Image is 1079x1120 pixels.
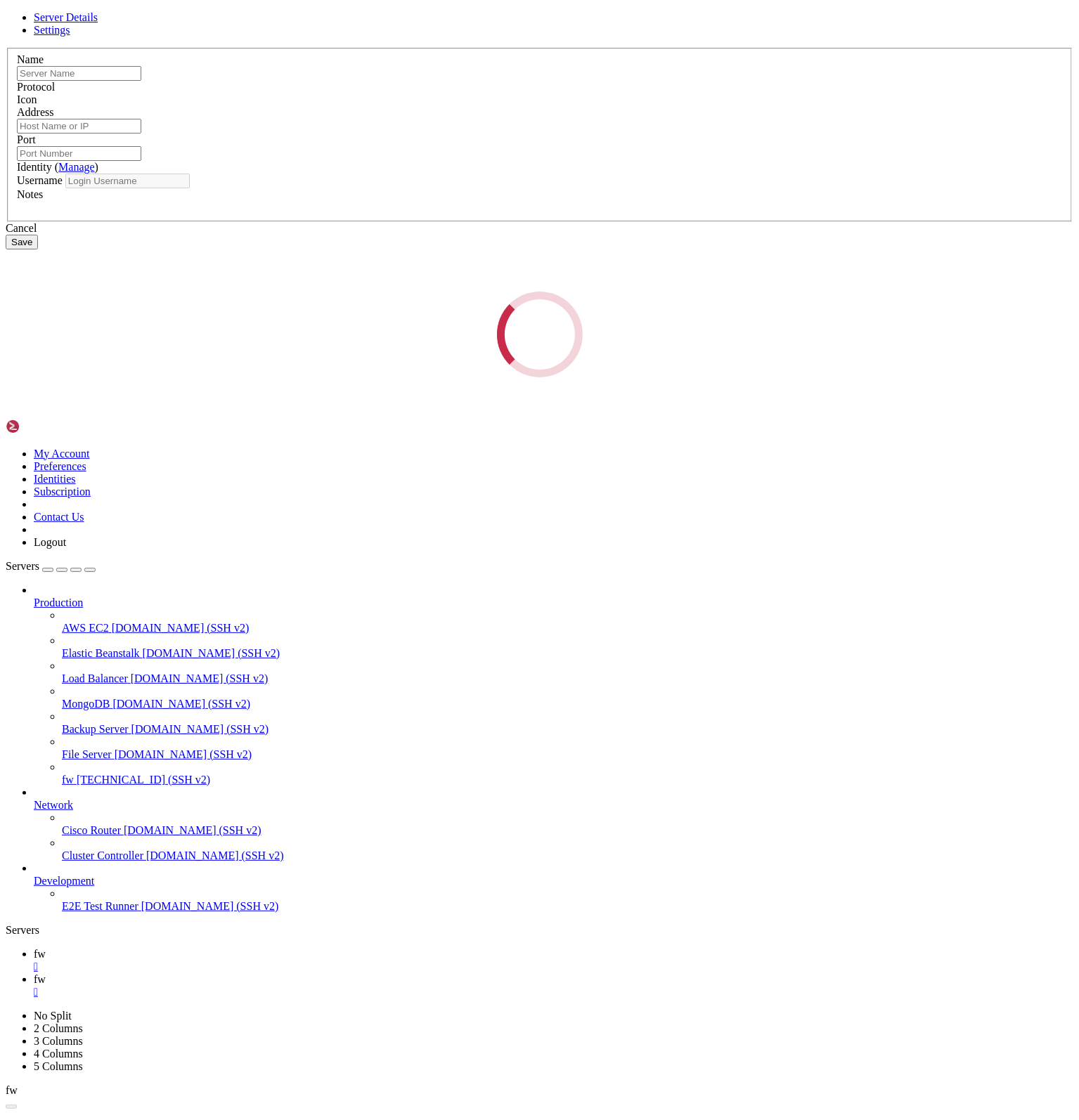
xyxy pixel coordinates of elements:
[62,622,1073,634] a: AWS EC2 [DOMAIN_NAME] (SSH v2)
[62,647,140,659] span: Elastic Beanstalk
[62,812,1073,837] li: Cisco Router [DOMAIN_NAME] (SSH v2)
[62,698,1073,710] a: MongoDB [DOMAIN_NAME] (SSH v2)
[124,824,261,836] span: [DOMAIN_NAME] (SSH v2)
[141,900,279,912] span: [DOMAIN_NAME] (SSH v2)
[34,1035,83,1047] a: 3 Columns
[6,560,39,572] span: Servers
[131,723,269,735] span: [DOMAIN_NAME] (SSH v2)
[6,18,11,30] div: (0, 1)
[62,748,112,760] span: File Server
[62,672,128,684] span: Load Balancer
[6,560,96,572] a: Servers
[34,597,83,608] span: Production
[17,81,55,93] label: Protocol
[62,723,1073,736] a: Backup Server [DOMAIN_NAME] (SSH v2)
[55,161,98,173] span: ( )
[34,875,94,887] span: Development
[17,161,98,173] label: Identity
[34,973,1073,998] a: fw
[62,647,1073,660] a: Elastic Beanstalk [DOMAIN_NAME] (SSH v2)
[34,986,1073,998] a: 
[485,280,594,389] div: Loading...
[34,875,1073,887] a: Development
[6,1084,18,1096] span: fw
[62,849,143,861] span: Cluster Controller
[131,672,269,684] span: [DOMAIN_NAME] (SSH v2)
[34,973,46,985] span: fw
[34,1060,83,1072] a: 5 Columns
[34,11,98,23] a: Server Details
[62,837,1073,862] li: Cluster Controller [DOMAIN_NAME] (SSH v2)
[34,448,90,460] a: My Account
[34,799,1073,812] a: Network
[65,174,190,188] input: Login Username
[58,161,95,173] a: Manage
[34,799,73,811] span: Network
[62,774,1073,786] a: fw [TECHNICAL_ID] (SSH v2)
[34,536,66,548] a: Logout
[17,174,63,186] label: Username
[62,849,1073,862] a: Cluster Controller [DOMAIN_NAME] (SSH v2)
[62,824,121,836] span: Cisco Router
[62,622,109,634] span: AWS EC2
[34,961,1073,973] a: 
[17,146,141,161] input: Port Number
[62,710,1073,736] li: Backup Server [DOMAIN_NAME] (SSH v2)
[62,736,1073,761] li: File Server [DOMAIN_NAME] (SSH v2)
[62,887,1073,913] li: E2E Test Runner [DOMAIN_NAME] (SSH v2)
[6,235,38,249] button: Save
[17,93,37,105] label: Icon
[34,1010,72,1022] a: No Split
[34,948,46,960] span: fw
[115,748,252,760] span: [DOMAIN_NAME] (SSH v2)
[17,188,43,200] label: Notes
[34,486,91,497] a: Subscription
[34,584,1073,786] li: Production
[62,634,1073,660] li: Elastic Beanstalk [DOMAIN_NAME] (SSH v2)
[6,6,896,18] x-row: Connecting [TECHNICAL_ID]...
[34,1048,83,1060] a: 4 Columns
[62,723,129,735] span: Backup Server
[34,786,1073,862] li: Network
[34,24,70,36] a: Settings
[34,862,1073,913] li: Development
[62,774,74,786] span: fw
[62,761,1073,786] li: fw [TECHNICAL_ID] (SSH v2)
[77,774,210,786] span: [TECHNICAL_ID] (SSH v2)
[62,609,1073,634] li: AWS EC2 [DOMAIN_NAME] (SSH v2)
[17,119,141,134] input: Host Name or IP
[17,53,44,65] label: Name
[34,1022,83,1034] a: 2 Columns
[112,698,250,710] span: [DOMAIN_NAME] (SSH v2)
[34,948,1073,973] a: fw
[17,134,36,145] label: Port
[62,900,1073,913] a: E2E Test Runner [DOMAIN_NAME] (SSH v2)
[143,647,280,659] span: [DOMAIN_NAME] (SSH v2)
[17,66,141,81] input: Server Name
[62,748,1073,761] a: File Server [DOMAIN_NAME] (SSH v2)
[6,6,896,18] x-row: Connection timed out
[6,419,86,434] img: Shellngn
[62,824,1073,837] a: Cisco Router [DOMAIN_NAME] (SSH v2)
[62,685,1073,710] li: MongoDB [DOMAIN_NAME] (SSH v2)
[62,900,138,912] span: E2E Test Runner
[112,622,250,634] span: [DOMAIN_NAME] (SSH v2)
[62,672,1073,685] a: Load Balancer [DOMAIN_NAME] (SSH v2)
[34,460,86,472] a: Preferences
[62,698,110,710] span: MongoDB
[34,597,1073,609] a: Production
[34,473,76,485] a: Identities
[6,222,1073,235] div: Cancel
[17,106,53,118] label: Address
[62,660,1073,685] li: Load Balancer [DOMAIN_NAME] (SSH v2)
[34,511,84,523] a: Contact Us
[146,849,284,861] span: [DOMAIN_NAME] (SSH v2)
[6,924,1073,937] div: Servers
